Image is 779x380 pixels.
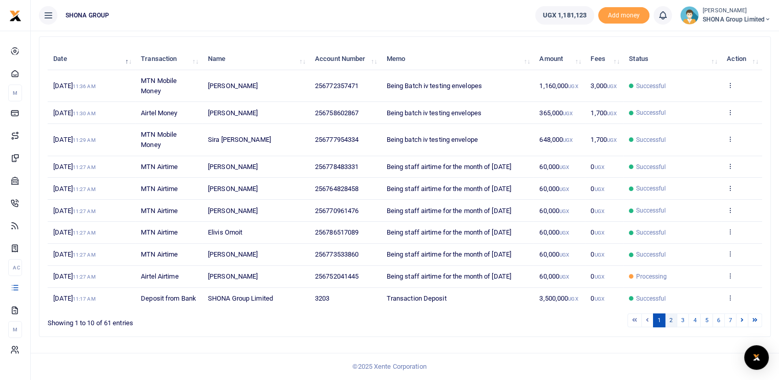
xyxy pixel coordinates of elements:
small: 11:27 AM [73,274,96,280]
span: MTN Airtime [141,250,178,258]
span: 0 [591,185,604,193]
span: Being Batch iv testing envelopes [387,82,482,90]
span: 0 [591,207,604,215]
th: Date: activate to sort column descending [48,48,135,70]
small: 11:27 AM [73,186,96,192]
th: Fees: activate to sort column ascending [585,48,623,70]
a: 6 [712,313,725,327]
a: UGX 1,181,123 [535,6,594,25]
span: [PERSON_NAME] [208,82,258,90]
span: 648,000 [539,136,573,143]
th: Status: activate to sort column ascending [623,48,721,70]
span: Deposit from Bank [141,294,196,302]
span: 256758602867 [315,109,359,117]
li: Wallet ballance [531,6,598,25]
a: 2 [665,313,677,327]
th: Transaction: activate to sort column ascending [135,48,202,70]
span: Successful [636,228,666,237]
span: 1,160,000 [539,82,578,90]
span: 1,700 [591,136,617,143]
span: 256752041445 [315,272,359,280]
li: Ac [8,259,22,276]
small: UGX [559,252,569,258]
span: [PERSON_NAME] [208,272,258,280]
span: 365,000 [539,109,573,117]
th: Action: activate to sort column ascending [721,48,762,70]
span: Successful [636,294,666,303]
span: 60,000 [539,185,569,193]
small: UGX [607,83,617,89]
small: UGX [594,274,604,280]
small: UGX [594,208,604,214]
span: 256773533860 [315,250,359,258]
small: UGX [568,296,578,302]
li: M [8,85,22,101]
th: Account Number: activate to sort column ascending [309,48,381,70]
span: [PERSON_NAME] [208,250,258,258]
span: 256772357471 [315,82,359,90]
span: Transaction Deposit [387,294,447,302]
span: [PERSON_NAME] [208,185,258,193]
span: 3,000 [591,82,617,90]
span: Successful [636,250,666,259]
span: [DATE] [53,136,95,143]
small: UGX [607,137,617,143]
span: 256770961476 [315,207,359,215]
span: Being staff airtime for the month of [DATE] [387,272,511,280]
small: UGX [559,274,569,280]
small: UGX [594,296,604,302]
small: UGX [594,186,604,192]
small: UGX [594,252,604,258]
span: [DATE] [53,109,95,117]
a: logo-small logo-large logo-large [9,11,22,19]
small: 11:27 AM [73,208,96,214]
small: 11:27 AM [73,230,96,236]
span: Processing [636,272,667,281]
small: UGX [559,186,569,192]
small: UGX [559,230,569,236]
span: [PERSON_NAME] [208,109,258,117]
small: UGX [559,208,569,214]
a: 3 [677,313,689,327]
span: 3203 [315,294,329,302]
span: MTN Airtime [141,185,178,193]
span: 256764828458 [315,185,359,193]
small: UGX [568,83,578,89]
span: [DATE] [53,228,95,236]
span: Being staff airtime for the month of [DATE] [387,185,511,193]
span: MTN Mobile Money [141,131,177,149]
span: 3,500,000 [539,294,578,302]
a: 4 [688,313,701,327]
span: 60,000 [539,207,569,215]
th: Name: activate to sort column ascending [202,48,309,70]
span: Successful [636,135,666,144]
small: UGX [559,164,569,170]
a: Add money [598,11,649,18]
small: 11:17 AM [73,296,96,302]
span: [DATE] [53,185,95,193]
small: UGX [594,164,604,170]
span: 60,000 [539,228,569,236]
span: Successful [636,108,666,117]
th: Amount: activate to sort column ascending [534,48,585,70]
span: Elivis Omoit [208,228,242,236]
small: 11:27 AM [73,164,96,170]
div: Showing 1 to 10 of 61 entries [48,312,341,328]
span: MTN Mobile Money [141,77,177,95]
a: profile-user [PERSON_NAME] SHONA Group Limited [680,6,771,25]
small: UGX [594,230,604,236]
span: Being batch iv testing envelopes [387,109,481,117]
span: 60,000 [539,250,569,258]
span: 0 [591,163,604,171]
span: 0 [591,228,604,236]
span: 0 [591,272,604,280]
span: 256786517089 [315,228,359,236]
span: [DATE] [53,272,95,280]
small: [PERSON_NAME] [703,7,771,15]
span: [DATE] [53,207,95,215]
a: 1 [653,313,665,327]
span: Successful [636,184,666,193]
img: profile-user [680,6,699,25]
span: [PERSON_NAME] [208,207,258,215]
span: Successful [636,206,666,215]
